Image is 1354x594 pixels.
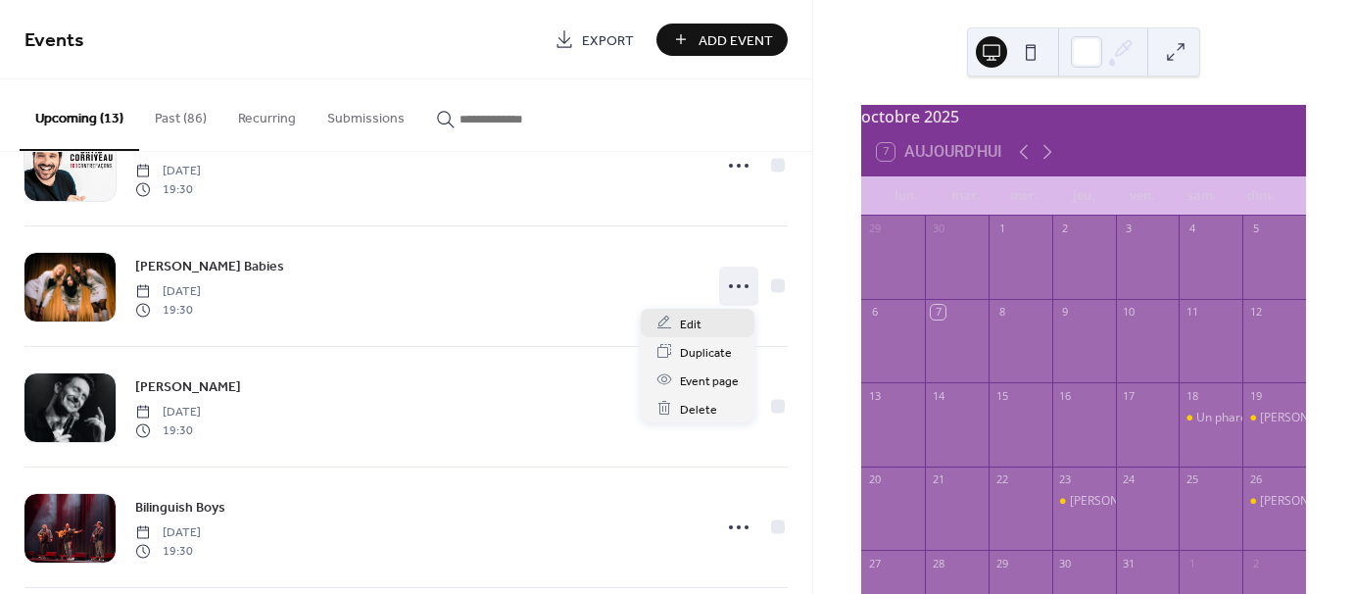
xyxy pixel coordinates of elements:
div: 9 [1058,305,1073,320]
div: 1 [1185,556,1199,570]
div: 2 [1248,556,1263,570]
div: 23 [1058,472,1073,487]
button: Submissions [312,79,420,149]
span: Export [582,30,634,51]
div: 17 [1122,388,1136,403]
div: 25 [1185,472,1199,487]
div: sam. [1172,176,1231,216]
button: Recurring [222,79,312,149]
a: [PERSON_NAME] [135,375,241,398]
div: 10 [1122,305,1136,320]
div: 26 [1248,472,1263,487]
div: 8 [994,305,1009,320]
button: Add Event [656,24,788,56]
span: [PERSON_NAME] [135,377,241,398]
div: octobre 2025 [861,105,1306,128]
div: 6 [867,305,882,320]
button: Past (86) [139,79,222,149]
a: Export [540,24,649,56]
div: 1 [994,222,1009,236]
div: 7 [931,305,945,320]
div: 29 [867,222,882,236]
a: Bilinguish Boys [135,496,225,519]
button: Upcoming (13) [20,79,139,151]
span: [DATE] [135,524,201,542]
div: 28 [931,556,945,570]
div: Jérémy Demay [1242,493,1306,510]
span: Edit [680,314,701,334]
div: [PERSON_NAME] [1260,410,1352,426]
span: 19:30 [135,301,201,319]
span: Duplicate [680,342,732,363]
div: Un phare dans la nuit [1179,410,1242,426]
div: 16 [1058,388,1073,403]
div: 15 [994,388,1009,403]
span: 19:30 [135,542,201,560]
div: 31 [1122,556,1136,570]
div: 18 [1185,388,1199,403]
div: 20 [867,472,882,487]
div: David Corriveau [1242,410,1306,426]
div: mer. [995,176,1054,216]
div: 4 [1185,222,1199,236]
div: Un phare dans la nuit [1196,410,1313,426]
span: [DATE] [135,283,201,301]
div: jeu. [1054,176,1113,216]
div: Les Hay Babies [1052,493,1116,510]
span: Event page [680,371,739,391]
div: ven. [1113,176,1172,216]
div: 24 [1122,472,1136,487]
div: [PERSON_NAME] Babies [1070,493,1202,510]
div: 14 [931,388,945,403]
span: [DATE] [135,163,201,180]
div: 3 [1122,222,1136,236]
span: [PERSON_NAME] Babies [135,257,284,277]
span: 19:30 [135,180,201,198]
a: [PERSON_NAME] Babies [135,255,284,277]
div: 27 [867,556,882,570]
span: 19:30 [135,421,201,439]
div: 19 [1248,388,1263,403]
div: 5 [1248,222,1263,236]
div: 30 [931,222,945,236]
span: [DATE] [135,404,201,421]
div: 11 [1185,305,1199,320]
div: 22 [994,472,1009,487]
span: Add Event [699,30,773,51]
div: 2 [1058,222,1073,236]
span: Events [24,22,84,60]
span: Bilinguish Boys [135,498,225,519]
div: 13 [867,388,882,403]
div: 29 [994,556,1009,570]
div: [PERSON_NAME] [1260,493,1352,510]
div: dim. [1232,176,1290,216]
div: 30 [1058,556,1073,570]
div: mar. [936,176,994,216]
div: lun. [877,176,936,216]
span: Delete [680,399,717,420]
div: 12 [1248,305,1263,320]
div: 21 [931,472,945,487]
